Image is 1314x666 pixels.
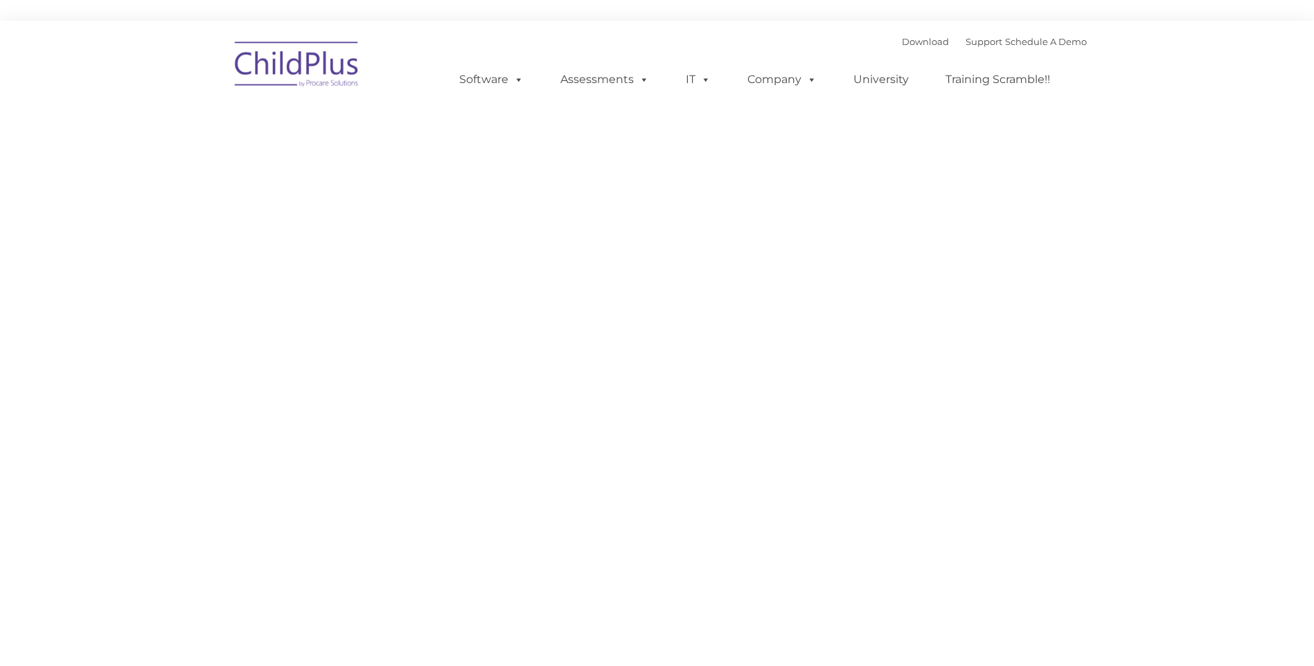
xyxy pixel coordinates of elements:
[932,66,1064,93] a: Training Scramble!!
[902,36,949,47] a: Download
[445,66,538,93] a: Software
[902,36,1087,47] font: |
[547,66,663,93] a: Assessments
[1005,36,1087,47] a: Schedule A Demo
[672,66,725,93] a: IT
[734,66,831,93] a: Company
[966,36,1002,47] a: Support
[840,66,923,93] a: University
[228,32,366,101] img: ChildPlus by Procare Solutions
